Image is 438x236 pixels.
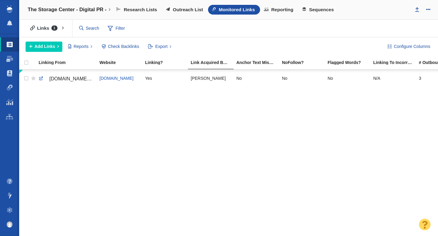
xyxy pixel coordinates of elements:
[328,72,368,85] div: No
[7,5,12,13] img: buzzstream_logo_iconsimple.png
[104,23,129,34] span: Filter
[124,7,157,12] span: Research Lists
[162,5,208,15] a: Outreach List
[39,60,99,66] a: Linking From
[155,43,167,50] span: Export
[191,60,236,66] a: Link Acquired By
[282,72,322,85] div: No
[328,60,373,65] div: Flagged Words?
[309,7,334,12] span: Sequences
[113,5,162,15] a: Research Lists
[394,43,430,50] span: Configure Columns
[191,60,236,65] div: Link Acquired By
[64,42,96,52] button: Reports
[145,60,190,65] div: Linking?
[188,70,234,87] td: Taylor Tomita
[77,23,102,34] input: Search
[99,76,134,81] a: [DOMAIN_NAME]
[28,7,106,13] h4: The Storage Center - Digital PR -
[298,5,339,15] a: Sequences
[219,7,255,12] span: Monitored Links
[26,42,62,52] button: Add Links
[74,43,89,50] span: Reports
[173,7,203,12] span: Outreach List
[35,43,55,50] span: Add Links
[260,5,298,15] a: Reporting
[373,72,413,85] div: N/A
[373,60,418,66] a: Linking To Incorrect?
[108,43,139,50] span: Check Backlinks
[236,72,276,85] div: No
[271,7,294,12] span: Reporting
[236,60,281,65] div: Anchor text found on the page does not match the anchor text entered into BuzzStream
[282,60,327,66] a: NoFollow?
[191,76,226,81] span: [PERSON_NAME]
[373,60,418,65] div: Linking To Incorrect?
[208,5,260,15] a: Monitored Links
[99,60,144,65] div: Website
[236,60,281,66] a: Anchor Text Mismatch?
[145,60,190,66] a: Linking?
[145,72,185,85] div: Yes
[99,60,144,66] a: Website
[282,60,327,65] div: NoFollow?
[39,60,99,65] div: Linking From
[328,60,373,66] a: Flagged Words?
[98,42,143,52] button: Check Backlinks
[145,42,175,52] button: Export
[384,42,434,52] button: Configure Columns
[7,221,13,228] img: 8a21b1a12a7554901d364e890baed237
[49,76,101,81] span: [DOMAIN_NAME][URL]
[39,74,94,84] a: [DOMAIN_NAME][URL]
